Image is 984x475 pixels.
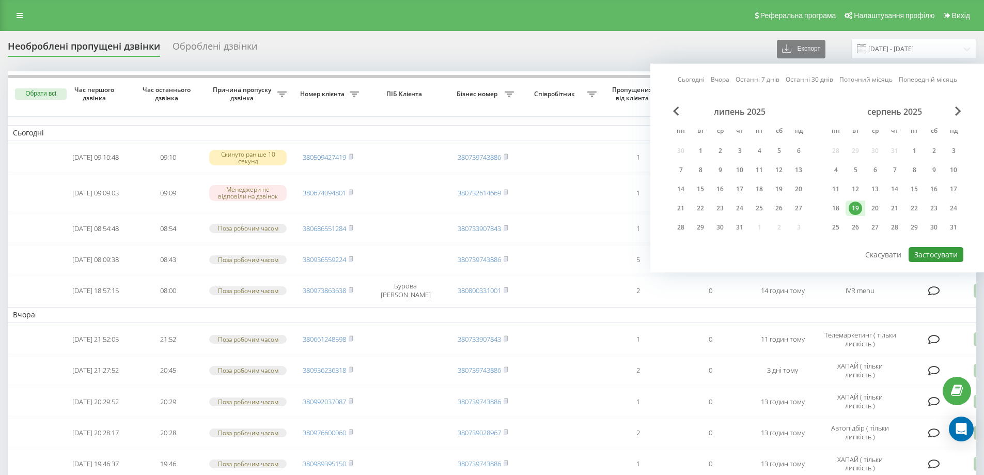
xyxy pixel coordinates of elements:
div: 8 [694,163,707,177]
abbr: субота [926,124,942,140]
a: Поточний місяць [839,74,893,84]
div: сб 2 серп 2025 р. [924,143,944,159]
a: 380739743886 [458,365,501,375]
a: 380936236318 [303,365,346,375]
div: пн 7 лип 2025 р. [671,162,691,178]
td: 08:00 [132,276,204,305]
div: чт 24 лип 2025 р. [730,201,749,216]
td: 0 [674,387,746,416]
div: 7 [674,163,688,177]
td: 20:45 [132,356,204,385]
td: [DATE] 21:27:52 [59,356,132,385]
a: 380739743886 [458,397,501,406]
div: 26 [849,221,862,234]
div: 2 [927,144,941,158]
a: 380976600060 [303,428,346,437]
abbr: субота [771,124,787,140]
div: 2 [713,144,727,158]
td: 1 [602,174,674,212]
div: пт 22 серп 2025 р. [904,201,924,216]
div: 16 [713,182,727,196]
div: 7 [888,163,901,177]
a: 380739743886 [458,459,501,468]
div: 10 [733,163,746,177]
div: нд 24 серп 2025 р. [944,201,963,216]
div: нд 13 лип 2025 р. [789,162,808,178]
div: 24 [947,202,960,215]
div: 29 [694,221,707,234]
div: 30 [927,221,941,234]
div: 1 [908,144,921,158]
a: 380674094801 [303,188,346,197]
div: сб 19 лип 2025 р. [769,181,789,197]
td: 1 [602,325,674,354]
span: Пропущених від клієнта [607,86,660,102]
button: Застосувати [909,247,963,262]
abbr: четвер [732,124,747,140]
div: Необроблені пропущені дзвінки [8,41,160,57]
abbr: п’ятниця [907,124,922,140]
div: чт 17 лип 2025 р. [730,181,749,197]
div: Поза робочим часом [209,255,287,264]
div: вт 19 серп 2025 р. [846,201,865,216]
a: Вчора [711,74,729,84]
abbr: понеділок [673,124,689,140]
div: 23 [713,202,727,215]
td: Бурова [PERSON_NAME] [364,276,447,305]
span: Налаштування профілю [854,11,934,20]
td: ХАПАЙ ( тільки липкість ) [819,387,901,416]
a: Останні 7 днів [736,74,779,84]
a: Попередній місяць [899,74,957,84]
div: 5 [849,163,862,177]
div: нд 3 серп 2025 р. [944,143,963,159]
div: пт 8 серп 2025 р. [904,162,924,178]
div: ср 27 серп 2025 р. [865,220,885,235]
span: ПІБ Клієнта [373,90,438,98]
td: 2 [602,276,674,305]
div: 9 [927,163,941,177]
div: пт 15 серп 2025 р. [904,181,924,197]
div: 22 [908,202,921,215]
a: 380732614669 [458,188,501,197]
div: 15 [694,182,707,196]
div: 4 [753,144,766,158]
div: пн 14 лип 2025 р. [671,181,691,197]
div: Поза робочим часом [209,224,287,233]
td: 3 дні тому [746,356,819,385]
a: 380989395150 [303,459,346,468]
div: Менеджери не відповіли на дзвінок [209,185,287,201]
div: ср 23 лип 2025 р. [710,201,730,216]
div: вт 15 лип 2025 р. [691,181,710,197]
span: Бізнес номер [452,90,505,98]
td: [DATE] 08:54:48 [59,214,132,243]
div: сб 26 лип 2025 р. [769,201,789,216]
div: 18 [829,202,842,215]
td: 1 [602,143,674,172]
td: [DATE] 09:09:03 [59,174,132,212]
div: чт 21 серп 2025 р. [885,201,904,216]
td: 08:54 [132,214,204,243]
div: 21 [888,202,901,215]
div: вт 12 серп 2025 р. [846,181,865,197]
div: 24 [733,202,746,215]
td: 0 [674,356,746,385]
div: Поза робочим часом [209,286,287,295]
div: пт 29 серп 2025 р. [904,220,924,235]
div: 23 [927,202,941,215]
div: 18 [753,182,766,196]
div: пт 4 лип 2025 р. [749,143,769,159]
div: нд 31 серп 2025 р. [944,220,963,235]
div: Open Intercom Messenger [949,417,974,441]
div: 17 [947,182,960,196]
div: Поза робочим часом [209,335,287,344]
div: 1 [694,144,707,158]
div: 14 [674,182,688,196]
div: ср 13 серп 2025 р. [865,181,885,197]
td: 2 [602,418,674,447]
div: 3 [947,144,960,158]
a: 380936559224 [303,255,346,264]
div: сб 23 серп 2025 р. [924,201,944,216]
div: 22 [694,202,707,215]
button: Експорт [777,40,825,58]
td: 0 [674,325,746,354]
